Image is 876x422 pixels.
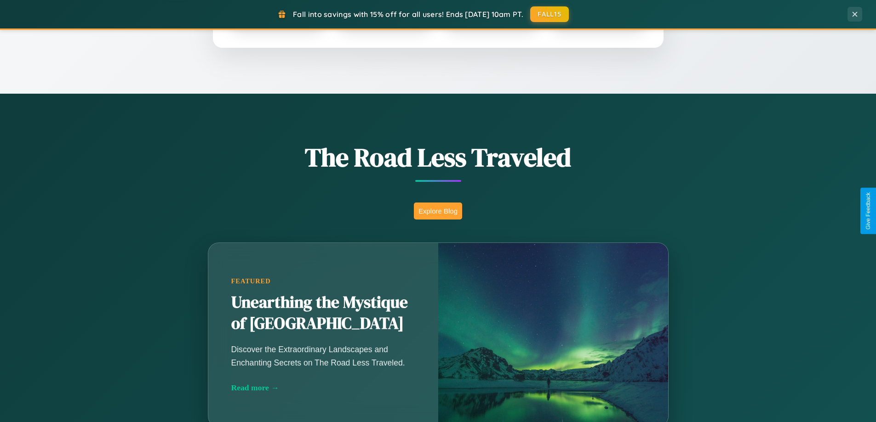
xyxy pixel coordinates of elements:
h1: The Road Less Traveled [162,140,714,175]
div: Give Feedback [865,192,871,230]
div: Read more → [231,383,415,393]
button: Explore Blog [414,203,462,219]
p: Discover the Extraordinary Landscapes and Enchanting Secrets on The Road Less Traveled. [231,343,415,369]
h2: Unearthing the Mystique of [GEOGRAPHIC_DATA] [231,292,415,334]
span: Fall into savings with 15% off for all users! Ends [DATE] 10am PT. [293,10,523,19]
button: FALL15 [530,6,569,22]
div: Featured [231,277,415,285]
